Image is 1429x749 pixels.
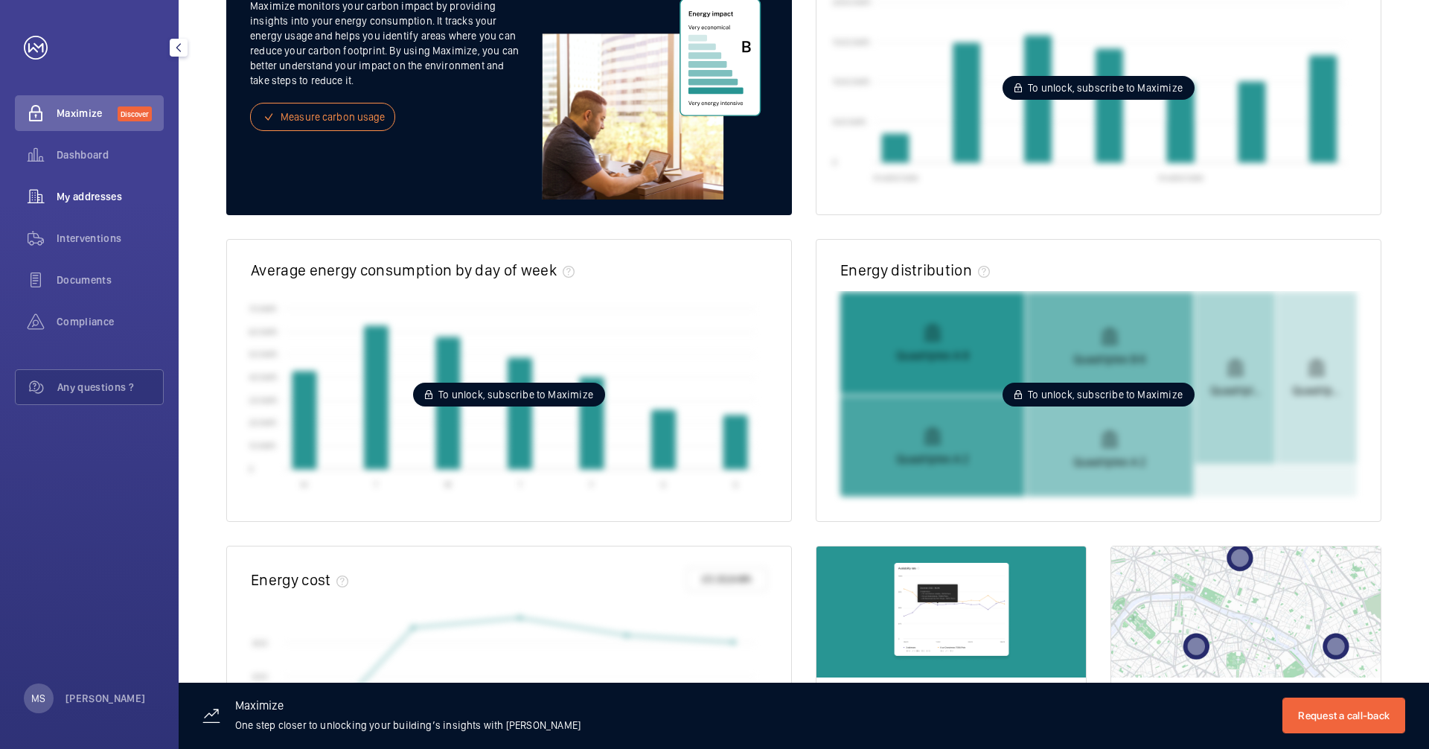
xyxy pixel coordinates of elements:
[57,106,118,121] span: Maximize
[840,261,972,279] h2: Energy distribution
[57,272,164,287] span: Documents
[249,303,277,313] text: 70 kWh
[57,189,164,204] span: My addresses
[438,387,593,402] span: To unlock, subscribe to Maximize
[57,314,164,329] span: Compliance
[281,109,386,124] span: Measure carbon usage
[249,326,278,337] text: 60 kWh
[249,418,277,428] text: 20 kWh
[251,261,557,279] h2: Average energy consumption by day of week
[249,395,278,405] text: 30 kWh
[235,700,581,718] h3: Maximize
[832,117,866,127] text: 500 kWh
[57,231,164,246] span: Interventions
[1028,80,1183,95] span: To unlock, subscribe to Maximize
[249,372,278,382] text: 40 kWh
[832,156,837,167] text: 0
[57,147,164,162] span: Dashboard
[31,691,45,706] p: MS
[1282,698,1405,733] button: Request a call-back
[249,441,276,451] text: 10 kWh
[65,691,146,706] p: [PERSON_NAME]
[832,36,870,47] text: 1500 kWh
[1028,387,1183,402] span: To unlock, subscribe to Maximize
[118,106,152,121] span: Discover
[235,718,581,733] p: One step closer to unlocking your building’s insights with [PERSON_NAME]
[686,567,767,591] button: £0.30/kWh
[57,380,163,395] span: Any questions ?
[251,570,330,589] h2: Energy cost
[249,349,278,360] text: 50 kWh
[832,77,870,87] text: 1000 kWh
[249,463,254,474] text: 0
